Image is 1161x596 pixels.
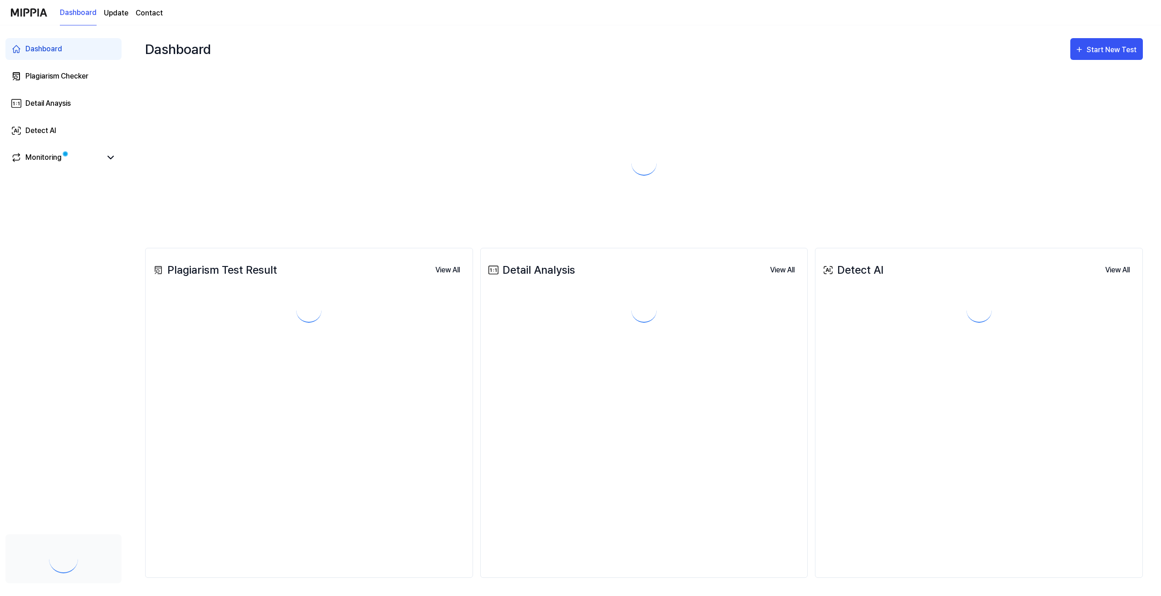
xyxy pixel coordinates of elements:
[11,152,102,163] a: Monitoring
[428,261,467,279] a: View All
[763,261,802,279] a: View All
[486,262,575,278] div: Detail Analysis
[25,71,88,82] div: Plagiarism Checker
[104,8,128,19] a: Update
[1098,261,1137,279] a: View All
[25,125,56,136] div: Detect AI
[60,0,97,25] a: Dashboard
[136,8,163,19] a: Contact
[5,93,122,114] a: Detail Anaysis
[1070,38,1143,60] button: Start New Test
[151,262,277,278] div: Plagiarism Test Result
[25,98,71,109] div: Detail Anaysis
[428,261,467,279] button: View All
[5,38,122,60] a: Dashboard
[145,34,211,64] div: Dashboard
[763,261,802,279] button: View All
[1087,44,1138,56] div: Start New Test
[1098,261,1137,279] button: View All
[5,65,122,87] a: Plagiarism Checker
[821,262,883,278] div: Detect AI
[5,120,122,142] a: Detect AI
[25,152,62,163] div: Monitoring
[25,44,62,54] div: Dashboard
